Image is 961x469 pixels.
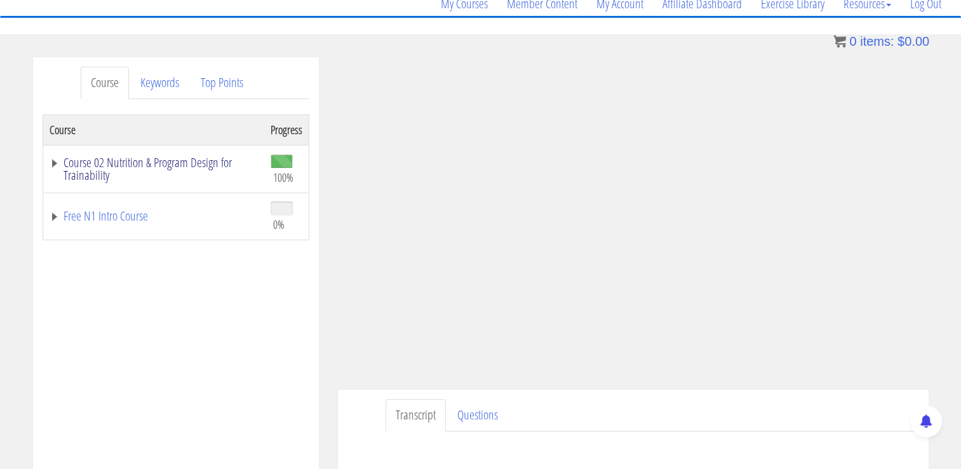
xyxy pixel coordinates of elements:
[833,35,846,48] img: icon11.png
[860,34,894,48] span: items:
[273,170,293,184] span: 100%
[43,114,264,145] th: Course
[897,34,929,48] bdi: 0.00
[273,217,285,231] span: 0%
[50,210,258,222] a: Free N1 Intro Course
[264,114,309,145] th: Progress
[130,67,189,99] a: Keywords
[897,34,904,48] span: $
[81,67,129,99] a: Course
[849,34,856,48] span: 0
[386,399,446,432] a: Transcript
[191,67,253,99] a: Top Points
[447,399,508,432] a: Questions
[50,156,258,182] a: Course 02 Nutrition & Program Design for Trainability
[833,34,929,48] a: 0 items: $0.00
